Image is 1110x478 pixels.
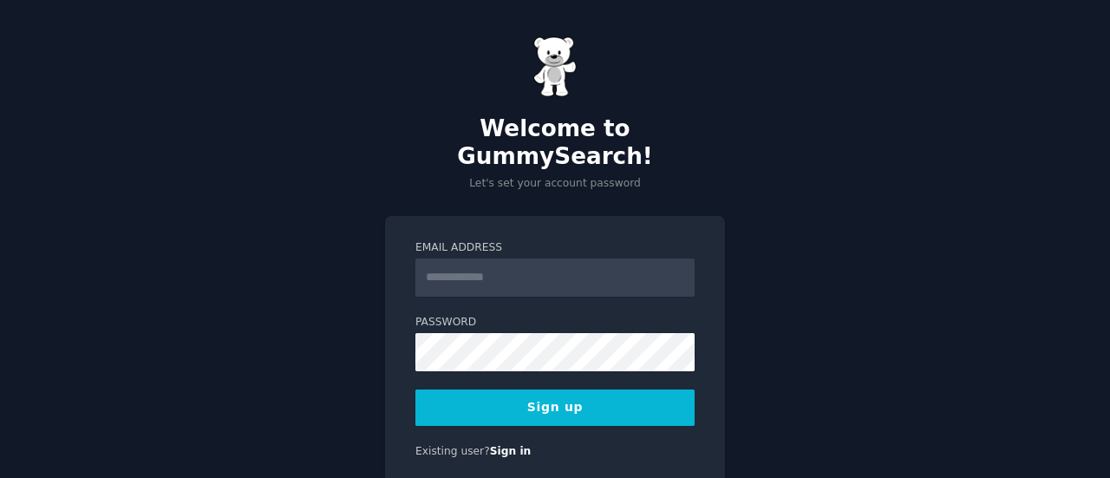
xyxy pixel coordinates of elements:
h2: Welcome to GummySearch! [385,115,725,170]
img: Gummy Bear [533,36,577,97]
button: Sign up [415,390,695,426]
label: Email Address [415,240,695,256]
label: Password [415,315,695,331]
p: Let's set your account password [385,176,725,192]
span: Existing user? [415,445,490,457]
a: Sign in [490,445,532,457]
